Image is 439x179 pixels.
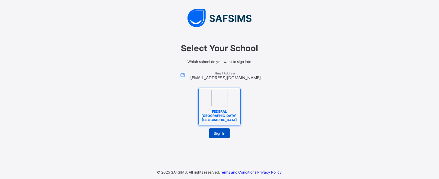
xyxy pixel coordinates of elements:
[129,9,310,27] img: SAFSIMS Logo
[258,170,282,174] a: Privacy Policy
[200,108,239,124] span: FEDERAL [GEOGRAPHIC_DATA], [GEOGRAPHIC_DATA]
[190,71,261,75] span: Email Address
[214,131,225,136] span: Sign In
[190,75,261,80] span: [EMAIL_ADDRESS][DOMAIN_NAME]
[157,170,220,174] span: © 2025 SAFSIMS. All rights reserved.
[220,170,282,174] span: ·
[135,59,304,64] span: Which school do you want to sign into
[135,43,304,53] span: Select Your School
[220,170,257,174] a: Terms and Conditions
[211,90,228,106] img: FEDERAL GOVERNMENT GIRLS' COLLEGE, GUSAU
